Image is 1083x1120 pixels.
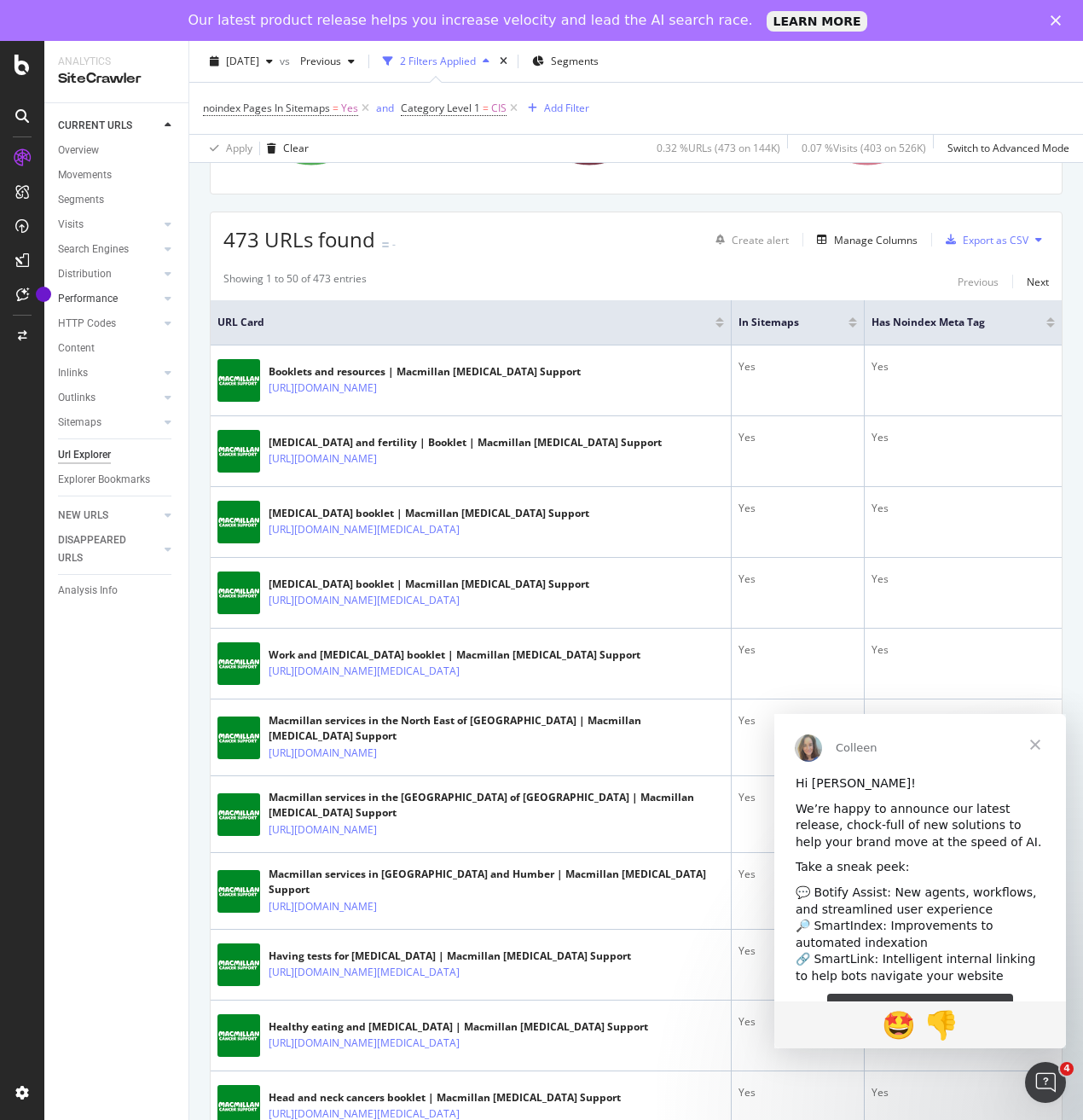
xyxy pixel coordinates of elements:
[58,414,101,432] div: Sitemaps
[58,216,84,234] div: Visits
[293,54,341,68] span: Previous
[58,117,132,135] div: CURRENT URLS
[58,531,159,567] a: DISAPPEARED URLS
[551,54,599,68] span: Segments
[188,12,753,29] div: Our latest product release helps you increase velocity and lead the AI search race.
[58,241,159,258] a: Search Engines
[223,225,375,253] span: 473 URLs found
[283,141,309,155] div: Clear
[58,290,159,308] a: Performance
[260,135,309,162] button: Clear
[217,717,260,759] img: main image
[217,793,260,836] img: main image
[1051,15,1068,26] div: Close
[58,531,144,567] div: DISAPPEARED URLS
[709,226,789,253] button: Create alert
[872,1085,1055,1100] div: Yes
[217,572,260,614] img: main image
[58,241,129,258] div: Search Engines
[810,229,918,250] button: Manage Columns
[544,101,589,115] div: Add Filter
[58,265,112,283] div: Distribution
[36,287,51,302] div: Tooltip anchor
[58,389,96,407] div: Outlinks
[269,745,377,762] a: [URL][DOMAIN_NAME]
[58,142,177,160] a: Overview
[269,450,377,467] a: [URL][DOMAIN_NAME]
[269,592,460,609] a: [URL][DOMAIN_NAME][MEDICAL_DATA]
[269,506,589,521] div: [MEDICAL_DATA] booklet | Macmillan [MEDICAL_DATA] Support
[941,135,1069,162] button: Switch to Advanced Mode
[1027,275,1049,289] div: Next
[58,166,112,184] div: Movements
[779,32,1045,181] div: A chart.
[738,943,857,959] div: Yes
[834,233,918,247] div: Manage Columns
[269,1019,648,1035] div: Healthy eating and [MEDICAL_DATA] | Macmillan [MEDICAL_DATA] Support
[269,867,724,897] div: Macmillan services in [GEOGRAPHIC_DATA] and Humber | Macmillan [MEDICAL_DATA] Support
[392,237,396,252] div: -
[333,101,339,115] span: =
[58,69,175,89] div: SiteCrawler
[501,32,767,181] div: A chart.
[217,943,260,986] img: main image
[483,101,489,115] span: =
[58,582,118,600] div: Analysis Info
[774,714,1066,1048] iframe: Intercom live chat message
[58,315,116,333] div: HTTP Codes
[58,265,159,283] a: Distribution
[738,430,857,445] div: Yes
[203,135,252,162] button: Apply
[269,964,460,981] a: [URL][DOMAIN_NAME][MEDICAL_DATA]
[525,48,605,75] button: Segments
[58,414,159,432] a: Sitemaps
[269,647,640,663] div: Work and [MEDICAL_DATA] booklet | Macmillan [MEDICAL_DATA] Support
[58,446,111,464] div: Url Explorer
[1027,271,1049,292] button: Next
[738,790,857,805] div: Yes
[217,430,260,473] img: main image
[58,507,108,525] div: NEW URLS
[58,582,177,600] a: Analysis Info
[58,364,159,382] a: Inlinks
[58,117,159,135] a: CURRENT URLS
[293,48,362,75] button: Previous
[963,233,1028,247] div: Export as CSV
[738,642,857,658] div: Yes
[217,315,711,330] span: URL Card
[767,11,868,32] a: LEARN MORE
[269,949,631,964] div: Having tests for [MEDICAL_DATA] | Macmillan [MEDICAL_DATA] Support
[58,191,177,209] a: Segments
[376,100,394,116] button: and
[58,142,99,160] div: Overview
[58,446,177,464] a: Url Explorer
[376,101,394,115] div: and
[217,501,260,543] img: main image
[872,359,1055,374] div: Yes
[269,821,377,839] a: [URL][DOMAIN_NAME]
[401,101,480,115] span: Category Level 1
[269,521,460,538] a: [URL][DOMAIN_NAME][MEDICAL_DATA]
[269,380,377,397] a: [URL][DOMAIN_NAME]
[58,315,159,333] a: HTTP Codes
[269,1035,460,1052] a: [URL][DOMAIN_NAME][MEDICAL_DATA]
[217,359,260,402] img: main image
[58,339,95,357] div: Content
[58,166,177,184] a: Movements
[223,271,367,292] div: Showing 1 to 50 of 473 entries
[223,32,489,181] div: A chart.
[382,242,389,247] img: Equal
[738,572,857,587] div: Yes
[738,1085,857,1100] div: Yes
[217,870,260,913] img: main image
[1060,1062,1074,1076] span: 4
[947,141,1069,155] div: Switch to Advanced Mode
[58,364,88,382] div: Inlinks
[958,275,999,289] div: Previous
